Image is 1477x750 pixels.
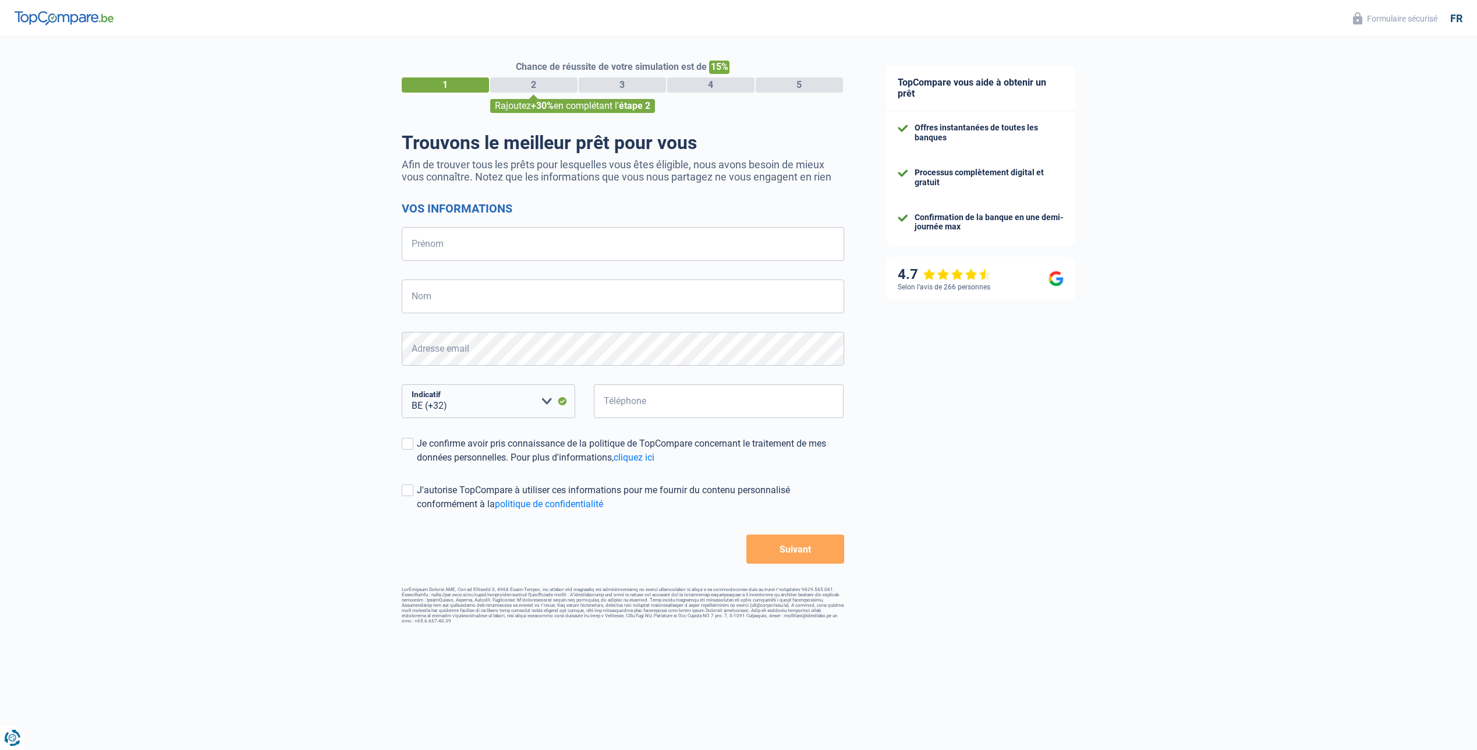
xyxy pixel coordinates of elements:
footer: LorEmipsum Dolorsi AME, Con ad Elitsedd 0, 4968 Eiusm-Tempor, inc utlabor etd magnaaliq eni admin... [402,587,844,624]
span: 15% [709,61,729,74]
div: Rajoutez en complétant l' [490,99,655,113]
div: 2 [490,77,578,93]
h1: Trouvons le meilleur prêt pour vous [402,132,844,154]
span: Chance de réussite de votre simulation est de [516,61,707,72]
div: Offres instantanées de toutes les banques [915,123,1064,143]
img: TopCompare Logo [15,11,114,25]
p: Afin de trouver tous les prêts pour lesquelles vous êtes éligible, nous avons besoin de mieux vou... [402,158,844,183]
button: Formulaire sécurisé [1346,9,1444,28]
div: 4.7 [898,266,991,283]
div: fr [1450,12,1462,25]
a: cliquez ici [614,452,654,463]
div: Je confirme avoir pris connaissance de la politique de TopCompare concernant le traitement de mes... [417,437,844,465]
span: étape 2 [619,100,650,111]
div: 3 [579,77,666,93]
input: 401020304 [594,384,844,418]
div: Processus complètement digital et gratuit [915,168,1064,187]
div: 4 [667,77,755,93]
h2: Vos informations [402,201,844,215]
div: 5 [756,77,843,93]
a: politique de confidentialité [495,498,603,510]
span: +30% [531,100,554,111]
div: Selon l’avis de 266 personnes [898,283,990,291]
div: TopCompare vous aide à obtenir un prêt [886,65,1075,111]
div: Confirmation de la banque en une demi-journée max [915,213,1064,232]
button: Suivant [746,535,844,564]
div: 1 [402,77,489,93]
div: J'autorise TopCompare à utiliser ces informations pour me fournir du contenu personnalisé conform... [417,483,844,511]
